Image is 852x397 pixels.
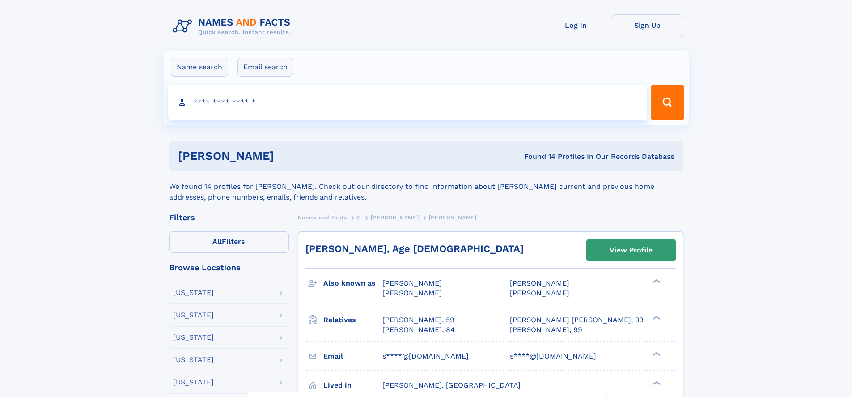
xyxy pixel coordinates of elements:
label: Email search [237,58,293,77]
div: [US_STATE] [173,312,214,319]
label: Filters [169,231,289,253]
div: We found 14 profiles for [PERSON_NAME]. Check out our directory to find information about [PERSON... [169,171,683,203]
a: [PERSON_NAME] [PERSON_NAME], 39 [510,315,644,325]
span: [PERSON_NAME] [510,289,569,297]
a: Sign Up [612,14,683,36]
div: Found 14 Profiles In Our Records Database [399,152,674,162]
a: [PERSON_NAME], 99 [510,325,582,335]
span: [PERSON_NAME] [382,279,442,287]
a: [PERSON_NAME], 59 [382,315,454,325]
span: [PERSON_NAME] [510,279,569,287]
a: Names and Facts [298,212,347,223]
h3: Relatives [323,312,382,328]
h3: Also known as [323,276,382,291]
a: [PERSON_NAME] [371,212,419,223]
div: Browse Locations [169,264,289,272]
span: [PERSON_NAME] [371,214,419,221]
a: C [357,212,361,223]
div: [US_STATE] [173,289,214,296]
div: [US_STATE] [173,356,214,363]
a: Log In [540,14,612,36]
span: [PERSON_NAME], [GEOGRAPHIC_DATA] [382,381,521,389]
div: [US_STATE] [173,379,214,386]
span: C [357,214,361,221]
label: Name search [171,58,228,77]
h1: [PERSON_NAME] [178,150,399,162]
a: [PERSON_NAME], 84 [382,325,455,335]
div: View Profile [610,240,653,260]
span: All [212,237,222,246]
h3: Email [323,349,382,364]
span: [PERSON_NAME] [382,289,442,297]
input: search input [168,85,647,120]
div: Filters [169,213,289,222]
span: [PERSON_NAME] [429,214,477,221]
div: ❯ [650,278,661,284]
img: Logo Names and Facts [169,14,298,38]
h3: Lived in [323,378,382,393]
div: [US_STATE] [173,334,214,341]
a: View Profile [587,239,675,261]
a: [PERSON_NAME], Age [DEMOGRAPHIC_DATA] [305,243,524,254]
div: ❯ [650,351,661,357]
div: ❯ [650,380,661,386]
div: ❯ [650,315,661,320]
button: Search Button [651,85,684,120]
